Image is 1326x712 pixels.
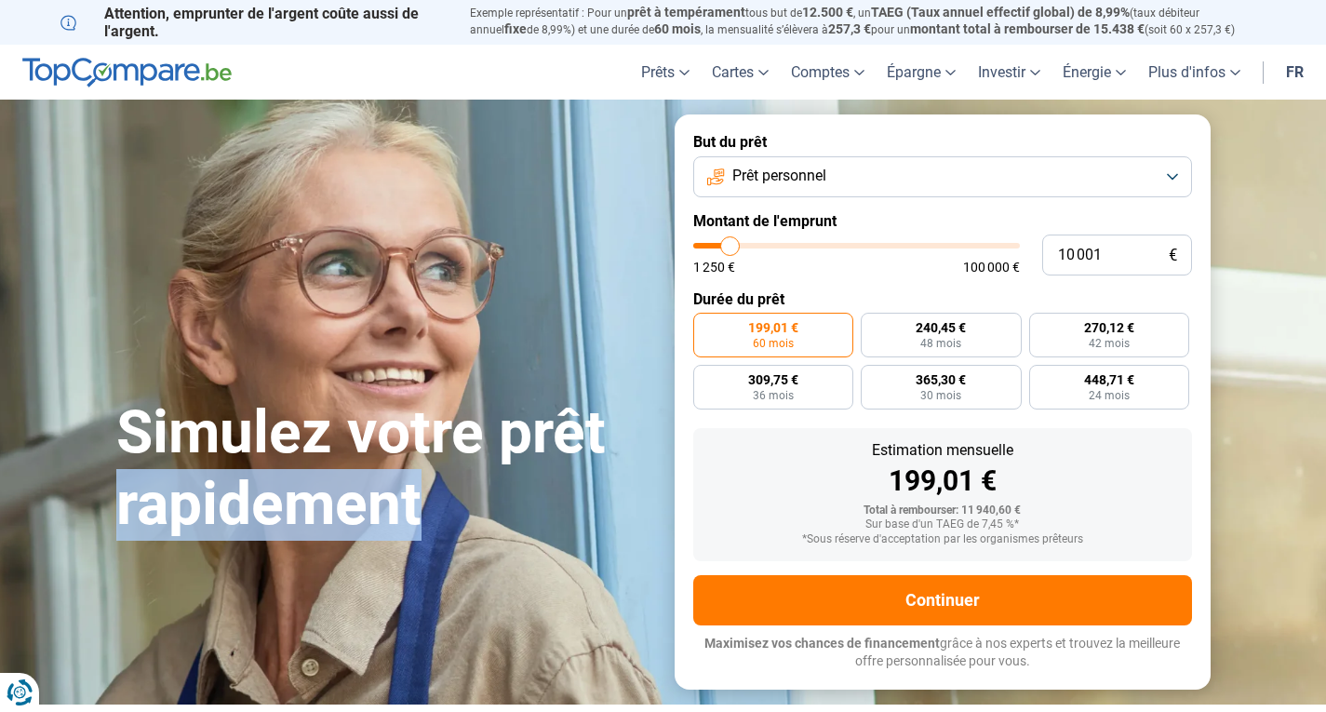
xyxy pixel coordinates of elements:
[963,261,1020,274] span: 100 000 €
[1137,45,1252,100] a: Plus d'infos
[1089,338,1130,349] span: 42 mois
[708,533,1177,546] div: *Sous réserve d'acceptation par les organismes prêteurs
[693,290,1192,308] label: Durée du prêt
[1169,248,1177,263] span: €
[1089,390,1130,401] span: 24 mois
[1051,45,1137,100] a: Énergie
[748,373,798,386] span: 309,75 €
[708,504,1177,517] div: Total à rembourser: 11 940,60 €
[693,212,1192,230] label: Montant de l'emprunt
[1084,321,1134,334] span: 270,12 €
[920,338,961,349] span: 48 mois
[920,390,961,401] span: 30 mois
[504,21,527,36] span: fixe
[708,518,1177,531] div: Sur base d'un TAEG de 7,45 %*
[967,45,1051,100] a: Investir
[708,467,1177,495] div: 199,01 €
[732,166,826,186] span: Prêt personnel
[802,5,853,20] span: 12.500 €
[780,45,876,100] a: Comptes
[708,443,1177,458] div: Estimation mensuelle
[871,5,1130,20] span: TAEG (Taux annuel effectif global) de 8,99%
[60,5,448,40] p: Attention, emprunter de l'argent coûte aussi de l'argent.
[748,321,798,334] span: 199,01 €
[910,21,1145,36] span: montant total à rembourser de 15.438 €
[693,575,1192,625] button: Continuer
[693,635,1192,671] p: grâce à nos experts et trouvez la meilleure offre personnalisée pour vous.
[654,21,701,36] span: 60 mois
[876,45,967,100] a: Épargne
[916,321,966,334] span: 240,45 €
[916,373,966,386] span: 365,30 €
[1084,373,1134,386] span: 448,71 €
[693,261,735,274] span: 1 250 €
[630,45,701,100] a: Prêts
[627,5,745,20] span: prêt à tempérament
[753,338,794,349] span: 60 mois
[704,636,940,651] span: Maximisez vos chances de financement
[1275,45,1315,100] a: fr
[828,21,871,36] span: 257,3 €
[693,156,1192,197] button: Prêt personnel
[22,58,232,87] img: TopCompare
[753,390,794,401] span: 36 mois
[470,5,1266,38] p: Exemple représentatif : Pour un tous but de , un (taux débiteur annuel de 8,99%) et une durée de ...
[116,397,652,541] h1: Simulez votre prêt rapidement
[701,45,780,100] a: Cartes
[693,133,1192,151] label: But du prêt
